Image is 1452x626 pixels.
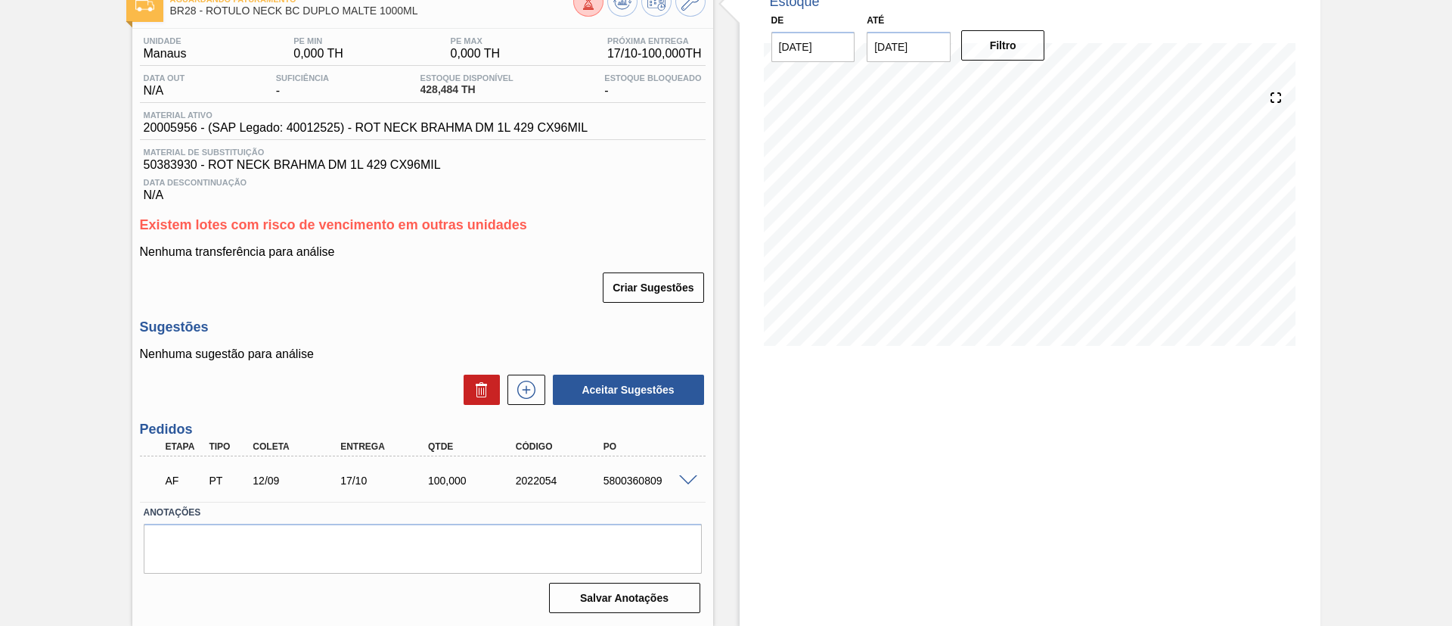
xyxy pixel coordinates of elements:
[140,347,706,361] p: Nenhuma sugestão para análise
[600,441,698,452] div: PO
[140,245,706,259] p: Nenhuma transferência para análise
[205,475,250,487] div: Pedido de Transferência
[961,30,1045,61] button: Filtro
[337,441,435,452] div: Entrega
[867,15,884,26] label: Até
[144,73,185,83] span: Data out
[603,273,703,303] button: Criar Sugestões
[144,178,702,187] span: Data Descontinuação
[144,502,702,524] label: Anotações
[293,47,343,61] span: 0,000 TH
[456,375,500,405] div: Excluir Sugestões
[144,148,702,157] span: Material de Substituição
[607,36,702,45] span: Próxima Entrega
[140,217,527,232] span: Existem lotes com risco de vencimento em outras unidades
[512,441,610,452] div: Código
[420,84,513,95] span: 428,484 TH
[249,475,347,487] div: 12/09/2025
[771,15,784,26] label: De
[144,111,588,120] span: Material ativo
[553,375,704,405] button: Aceitar Sugestões
[771,32,855,62] input: dd/mm/yyyy
[512,475,610,487] div: 2022054
[549,583,700,613] button: Salvar Anotações
[607,47,702,61] span: 17/10 - 100,000 TH
[144,121,588,135] span: 20005956 - (SAP Legado: 40012525) - ROT NECK BRAHMA DM 1L 429 CX96MIL
[424,441,523,452] div: Qtde
[293,36,343,45] span: PE MIN
[604,73,701,83] span: Estoque Bloqueado
[249,441,347,452] div: Coleta
[162,441,207,452] div: Etapa
[500,375,545,405] div: Nova sugestão
[424,475,523,487] div: 100,000
[337,475,435,487] div: 17/10/2025
[144,47,187,61] span: Manaus
[140,422,706,438] h3: Pedidos
[140,319,706,335] h3: Sugestões
[451,47,501,61] span: 0,000 TH
[600,475,698,487] div: 5800360809
[451,36,501,45] span: PE MAX
[166,475,203,487] p: AF
[420,73,513,83] span: Estoque Disponível
[867,32,951,62] input: dd/mm/yyyy
[162,464,207,497] div: Aguardando Faturamento
[140,172,706,202] div: N/A
[205,441,250,452] div: Tipo
[140,73,189,98] div: N/A
[600,73,705,98] div: -
[144,36,187,45] span: Unidade
[276,73,329,83] span: Suficiência
[545,373,706,406] div: Aceitar Sugestões
[272,73,333,98] div: -
[170,5,573,17] span: BR28 - RÓTULO NECK BC DUPLO MALTE 1000ML
[604,271,705,304] div: Criar Sugestões
[144,158,702,172] span: 50383930 - ROT NECK BRAHMA DM 1L 429 CX96MIL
